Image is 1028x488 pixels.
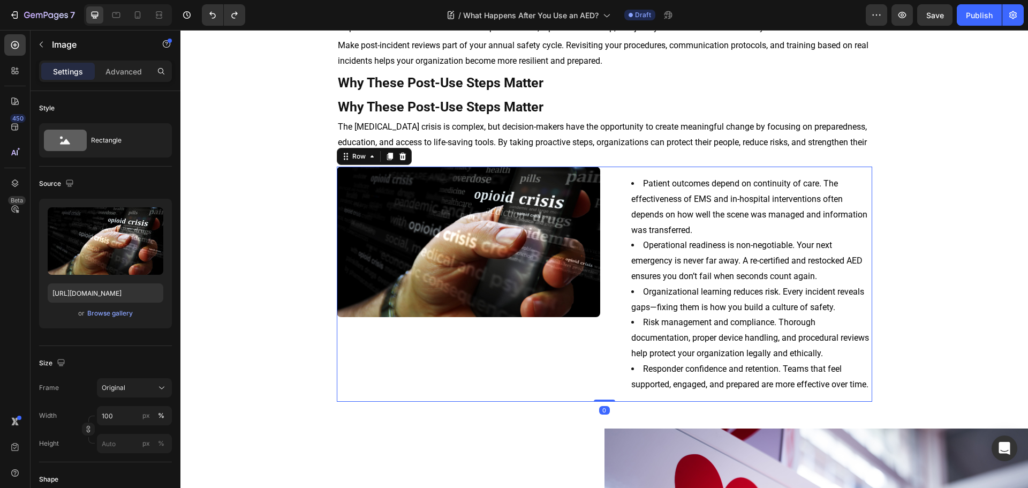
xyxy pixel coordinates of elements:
[39,411,57,421] label: Width
[428,137,692,372] div: Rich Text Editor. Editing area: main
[635,10,651,20] span: Draft
[140,437,153,450] button: %
[458,10,461,21] span: /
[140,409,153,422] button: %
[78,307,85,320] span: or
[158,411,164,421] div: %
[91,128,156,153] div: Rectangle
[451,148,687,205] span: Patient outcomes depend on continuity of care. The effectiveness of EMS and in-hospital intervent...
[966,10,993,21] div: Publish
[158,439,164,448] div: %
[39,383,59,393] label: Frame
[39,103,55,113] div: Style
[97,434,172,453] input: px%
[39,177,76,191] div: Source
[451,287,689,328] span: Risk management and compliance. Thorough documentation, proper device handling, and procedural re...
[451,334,688,359] span: Responder confidence and retention. Teams that feel supported, engaged, and prepared are more eff...
[8,196,26,205] div: Beta
[463,10,599,21] span: What Happens After You Use an AED?
[39,356,67,371] div: Size
[39,439,59,448] label: Height
[48,207,163,275] img: preview-image
[992,436,1017,461] div: Open Intercom Messenger
[102,383,125,393] span: Original
[105,66,142,77] p: Advanced
[39,475,58,484] div: Shape
[451,210,682,251] span: Operational readiness is non-negotiable. Your next emergency is never far away. A re-certified an...
[917,4,953,26] button: Save
[87,308,133,319] button: Browse gallery
[155,437,168,450] button: px
[202,4,245,26] div: Undo/Redo
[97,406,172,425] input: px%
[142,439,150,448] div: px
[170,122,187,131] div: Row
[97,378,172,397] button: Original
[70,9,75,21] p: 7
[4,4,80,26] button: 7
[52,38,143,51] p: Image
[10,114,26,123] div: 450
[53,66,83,77] p: Settings
[155,409,168,422] button: px
[926,11,944,20] span: Save
[180,30,1028,488] iframe: Design area
[142,411,150,421] div: px
[451,257,684,282] span: Organizational learning reduces risk. Every incident reveals gaps—fixing them is how you build a ...
[957,4,1002,26] button: Publish
[419,376,429,385] div: 0
[48,283,163,303] input: https://example.com/image.jpg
